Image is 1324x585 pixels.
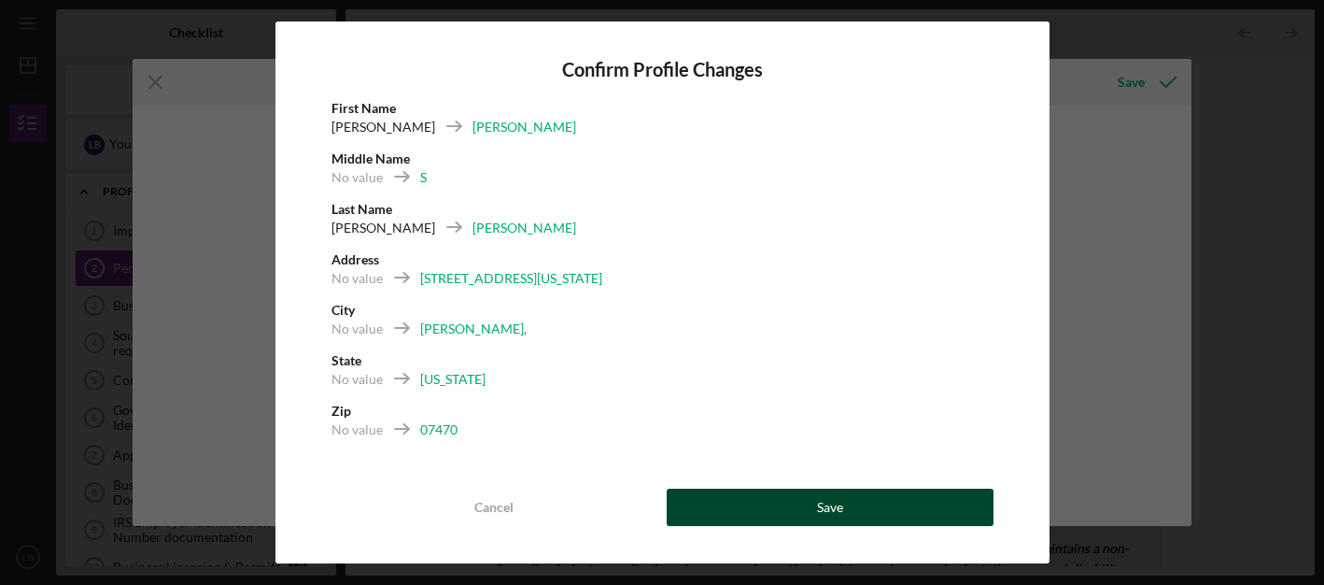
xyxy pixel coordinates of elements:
div: S [420,168,427,187]
div: No value [331,421,383,439]
div: [STREET_ADDRESS][US_STATE] [420,269,602,288]
b: State [331,352,361,368]
b: Last Name [331,201,392,217]
h4: Confirm Profile Changes [331,59,993,80]
b: Address [331,251,379,267]
div: [PERSON_NAME] [472,219,576,237]
div: Save [817,489,843,526]
button: Save [667,489,993,526]
div: No value [331,320,383,338]
div: No value [331,269,383,288]
b: First Name [331,100,396,116]
b: Zip [331,403,351,419]
div: [PERSON_NAME], [420,320,527,338]
div: No value [331,370,383,389]
div: [PERSON_NAME] [472,118,576,136]
div: [PERSON_NAME] [331,219,435,237]
div: 07470 [420,421,458,439]
b: Middle Name [331,150,410,166]
b: City [331,302,355,318]
div: No value [331,168,383,187]
div: [US_STATE] [420,370,486,389]
button: Cancel [331,489,658,526]
div: [PERSON_NAME] [331,118,435,136]
div: Cancel [474,489,514,526]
